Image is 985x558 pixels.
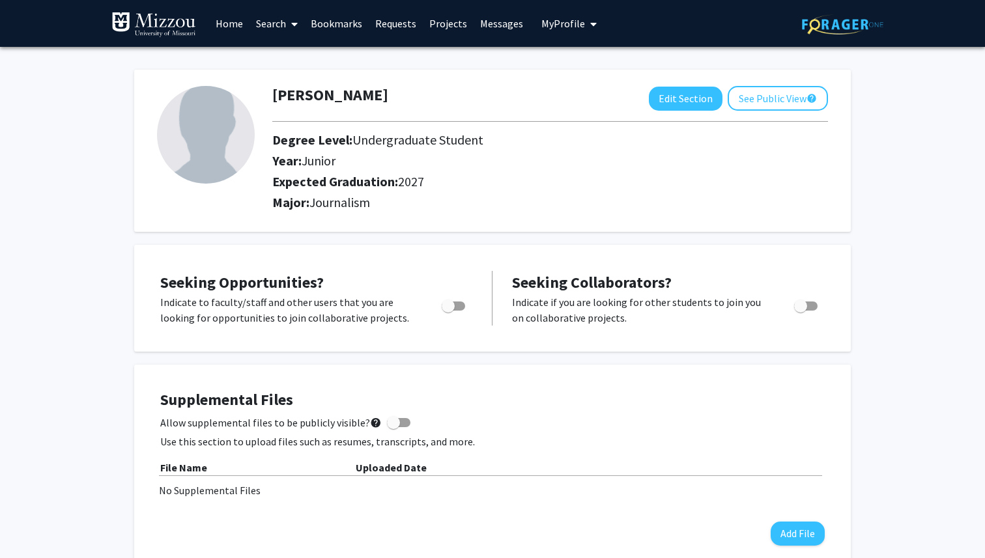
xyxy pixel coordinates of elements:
img: Profile Picture [157,86,255,184]
span: Allow supplemental files to be publicly visible? [160,415,382,430]
span: My Profile [541,17,585,30]
mat-icon: help [370,415,382,430]
a: Search [250,1,304,46]
span: Junior [302,152,335,169]
a: Bookmarks [304,1,369,46]
span: 2027 [398,173,424,189]
a: Home [209,1,250,46]
h2: Major: [272,195,828,210]
span: Journalism [309,194,370,210]
button: Edit Section [649,87,722,111]
span: Undergraduate Student [352,132,483,148]
button: See Public View [728,86,828,111]
h2: Expected Graduation: [272,174,737,189]
img: ForagerOne Logo [802,14,883,35]
button: Add File [771,522,825,546]
img: University of Missouri Logo [111,12,196,38]
span: Seeking Collaborators? [512,272,672,292]
div: Toggle [436,294,472,314]
h2: Degree Level: [272,132,737,148]
iframe: Chat [10,499,55,548]
a: Messages [474,1,530,46]
a: Requests [369,1,423,46]
b: File Name [160,461,207,474]
a: Projects [423,1,474,46]
p: Indicate if you are looking for other students to join you on collaborative projects. [512,294,769,326]
span: Seeking Opportunities? [160,272,324,292]
div: Toggle [789,294,825,314]
mat-icon: help [807,91,817,106]
h4: Supplemental Files [160,391,825,410]
b: Uploaded Date [356,461,427,474]
p: Indicate to faculty/staff and other users that you are looking for opportunities to join collabor... [160,294,417,326]
p: Use this section to upload files such as resumes, transcripts, and more. [160,434,825,449]
h1: [PERSON_NAME] [272,86,388,105]
div: No Supplemental Files [159,482,826,498]
h2: Year: [272,153,737,169]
